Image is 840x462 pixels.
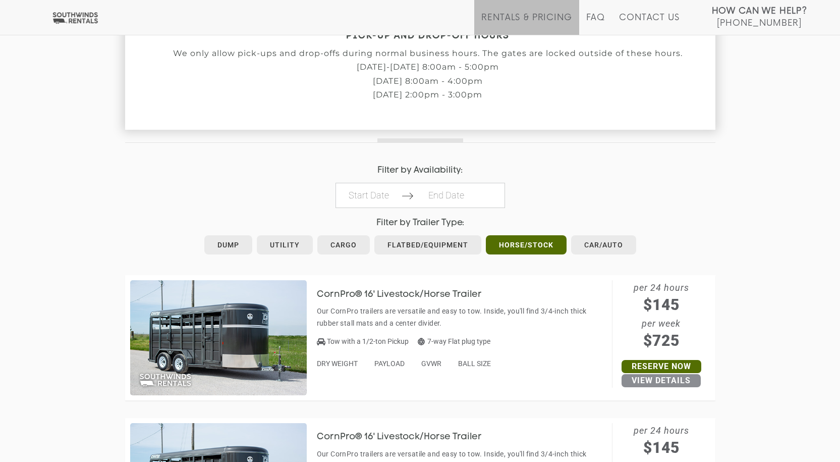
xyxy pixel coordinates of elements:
span: 7-way Flat plug type [418,337,490,345]
img: SW037 - CornPro 16' Livestock/Horse Trailer [130,280,307,395]
a: How Can We Help? [PHONE_NUMBER] [712,5,807,27]
a: Contact Us [619,13,679,35]
a: Horse/Stock [486,235,567,254]
p: We only allow pick-ups and drop-offs during normal business hours. The gates are locked outside o... [125,49,731,58]
a: Car/Auto [571,235,636,254]
strong: How Can We Help? [712,6,807,16]
a: Utility [257,235,313,254]
h3: CornPro® 16' Livestock/Horse Trailer [317,290,497,300]
a: Reserve Now [622,360,701,373]
span: PAYLOAD [374,360,405,368]
h3: CornPro® 16' Livestock/Horse Trailer [317,432,497,442]
span: BALL SIZE [458,360,491,368]
span: [PHONE_NUMBER] [717,18,802,28]
h4: Filter by Availability: [125,166,715,175]
span: $145 [612,436,710,459]
a: Dump [204,235,252,254]
p: [DATE]-[DATE] 8:00am - 5:00pm [125,63,731,72]
span: DRY WEIGHT [317,360,358,368]
h4: Filter by Trailer Type: [125,218,715,228]
p: Our CornPro trailers are versatile and easy to tow. Inside, you'll find 3/4-inch thick rubber sta... [317,305,607,329]
p: [DATE] 2:00pm - 3:00pm [125,90,731,99]
img: Southwinds Rentals Logo [50,12,100,24]
a: Cargo [317,235,370,254]
p: [DATE] 8:00am - 4:00pm [125,77,731,86]
span: Tow with a 1/2-ton Pickup [327,337,409,345]
strong: PICK-UP AND DROP-OFF HOURS [346,32,510,40]
a: Flatbed/Equipment [374,235,481,254]
a: CornPro® 16' Livestock/Horse Trailer [317,433,497,441]
span: per 24 hours per week [612,280,710,352]
span: GVWR [421,360,441,368]
span: $725 [612,329,710,352]
a: FAQ [586,13,605,35]
a: Rentals & Pricing [481,13,572,35]
a: View Details [622,374,701,387]
a: CornPro® 16' Livestock/Horse Trailer [317,290,497,298]
span: $145 [612,293,710,316]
